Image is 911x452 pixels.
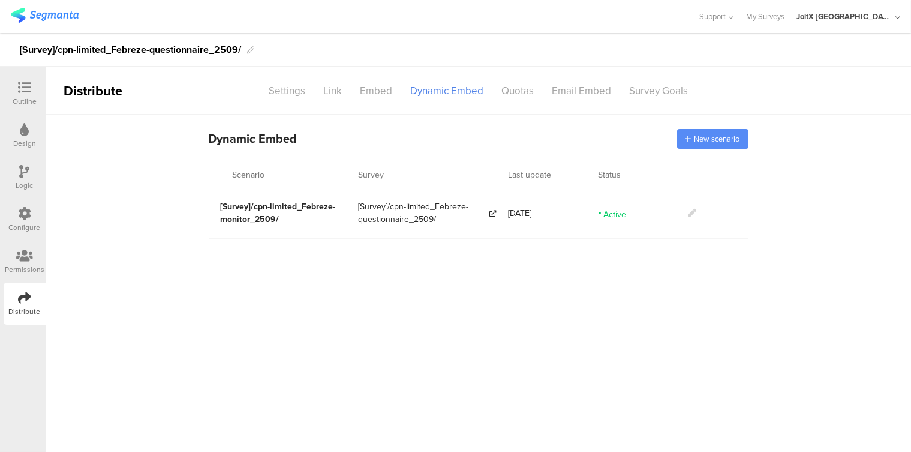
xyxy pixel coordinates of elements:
[46,81,184,101] div: Distribute
[9,306,41,317] div: Distribute
[16,180,34,191] div: Logic
[209,130,297,148] span: Dynamic Embed
[20,40,241,59] div: [Survey]/cpn-limited_Febreze-questionnaire_2509/
[351,80,401,101] div: Embed
[509,169,552,181] span: Last update
[599,169,621,181] span: Status
[359,200,488,226] span: [Survey]/cpn-limited_Febreze-questionnaire_2509/
[314,80,351,101] div: Link
[401,80,492,101] div: Dynamic Embed
[9,222,41,233] div: Configure
[359,169,384,181] span: Survey
[694,133,740,145] span: New scenario
[604,208,627,218] span: Active
[13,138,36,149] div: Design
[700,11,726,22] span: Support
[543,80,620,101] div: Email Embed
[233,169,265,181] span: Scenario
[492,80,543,101] div: Quotas
[796,11,892,22] div: JoltX [GEOGRAPHIC_DATA]
[13,96,37,107] div: Outline
[359,200,497,226] a: [Survey]/cpn-limited_Febreze-questionnaire_2509/
[260,80,314,101] div: Settings
[11,8,79,23] img: segmanta logo
[620,80,697,101] div: Survey Goals
[221,200,336,226] span: [Survey]/cpn-limited_Febreze-monitor_2509/
[5,264,44,275] div: Permissions
[509,207,532,220] span: [DATE]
